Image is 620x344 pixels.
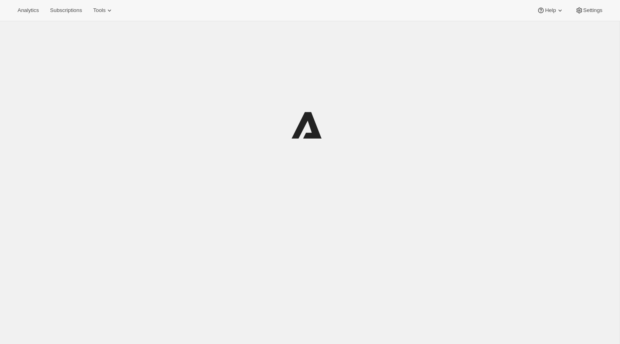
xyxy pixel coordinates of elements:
span: Help [545,7,556,14]
span: Tools [93,7,105,14]
button: Tools [88,5,118,16]
span: Analytics [18,7,39,14]
button: Analytics [13,5,44,16]
button: Subscriptions [45,5,87,16]
button: Help [532,5,568,16]
button: Settings [570,5,607,16]
span: Subscriptions [50,7,82,14]
span: Settings [583,7,602,14]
